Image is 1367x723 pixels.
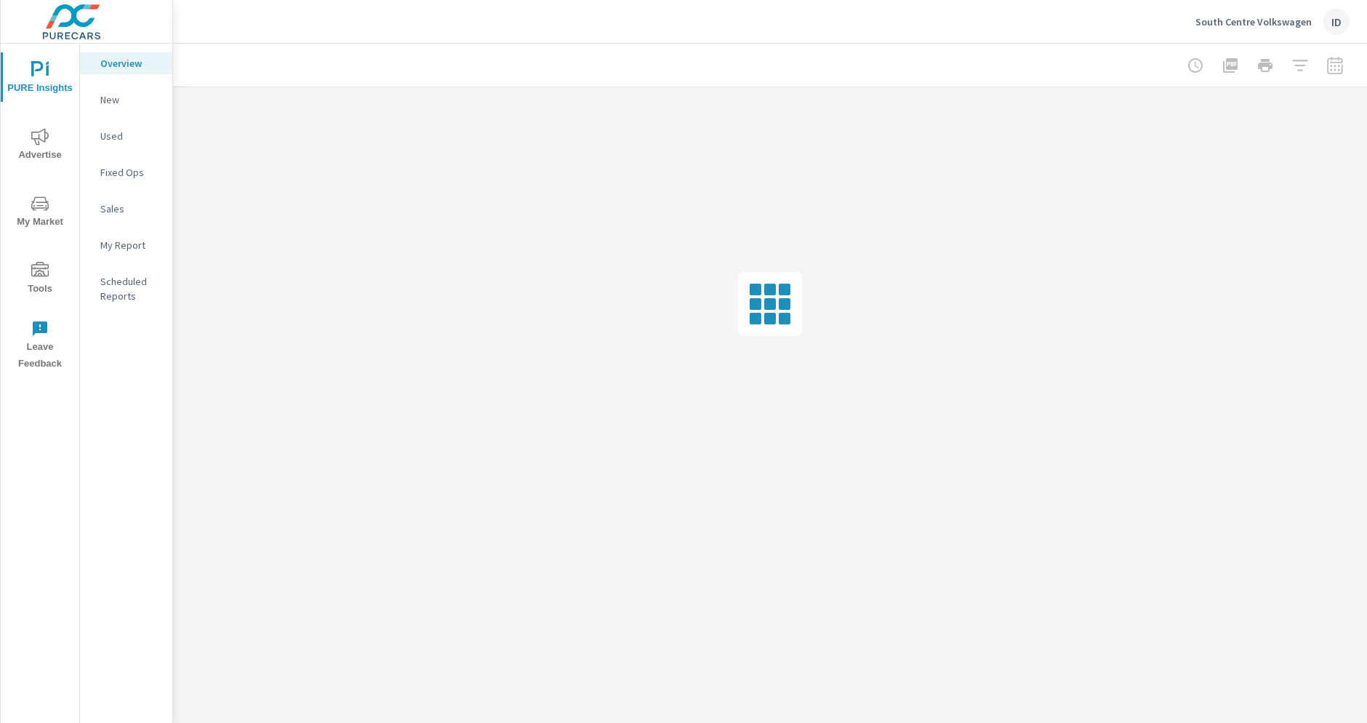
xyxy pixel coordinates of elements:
p: South Centre Volkswagen [1195,15,1312,28]
p: Overview [100,56,161,71]
p: Sales [100,201,161,216]
p: New [100,92,161,107]
span: My Market [5,195,75,231]
div: My Report [80,234,172,256]
div: Fixed Ops [80,161,172,183]
span: PURE Insights [5,61,75,97]
div: Overview [80,52,172,74]
div: New [80,89,172,111]
div: Scheduled Reports [80,271,172,307]
span: Advertise [5,128,75,164]
span: Leave Feedback [5,320,75,372]
div: Used [80,125,172,147]
div: Sales [80,198,172,220]
div: ID [1323,9,1350,35]
p: Scheduled Reports [100,274,161,303]
p: Fixed Ops [100,165,161,180]
p: My Report [100,238,161,252]
p: Used [100,129,161,143]
div: nav menu [1,44,79,378]
span: Tools [5,262,75,297]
